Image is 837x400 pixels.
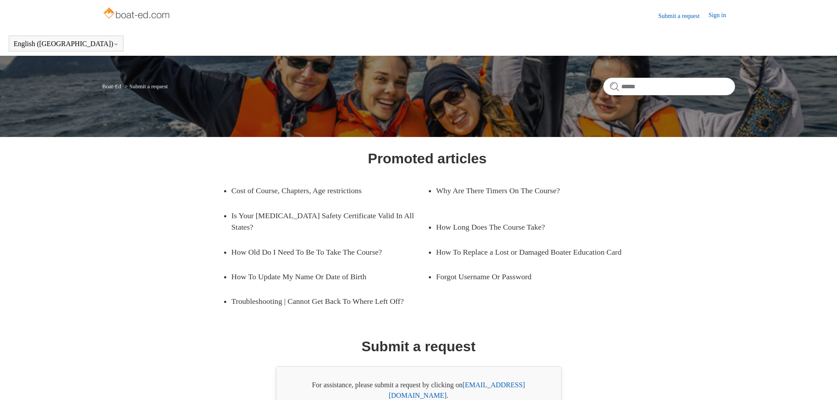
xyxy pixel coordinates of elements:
div: Chat Support [780,371,831,393]
li: Boat-Ed [102,83,123,90]
input: Search [603,78,735,95]
a: Submit a request [658,11,708,21]
button: English ([GEOGRAPHIC_DATA]) [14,40,119,48]
a: How Long Does The Course Take? [436,215,619,239]
a: Why Are There Timers On The Course? [436,178,619,203]
h1: Promoted articles [368,148,486,169]
a: How To Replace a Lost or Damaged Boater Education Card [436,240,632,264]
a: Boat-Ed [102,83,121,90]
img: Boat-Ed Help Center home page [102,5,172,23]
a: How To Update My Name Or Date of Birth [232,264,414,289]
a: Cost of Course, Chapters, Age restrictions [232,178,414,203]
a: Sign in [708,11,735,21]
a: Forgot Username Or Password [436,264,619,289]
li: Submit a request [123,83,168,90]
a: Is Your [MEDICAL_DATA] Safety Certificate Valid In All States? [232,203,428,240]
a: How Old Do I Need To Be To Take The Course? [232,240,414,264]
h1: Submit a request [362,336,476,357]
a: Troubleshooting | Cannot Get Back To Where Left Off? [232,289,428,314]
